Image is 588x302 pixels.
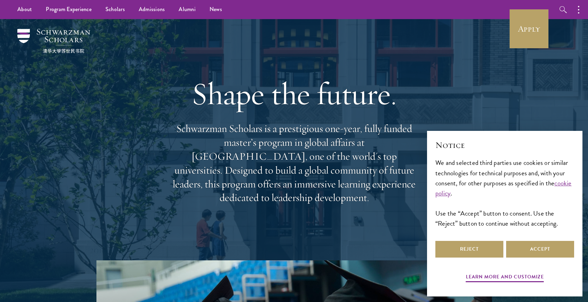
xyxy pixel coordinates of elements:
h2: Notice [435,139,574,151]
a: cookie policy [435,178,572,198]
a: Apply [510,9,548,48]
div: We and selected third parties use cookies or similar technologies for technical purposes and, wit... [435,158,574,228]
p: Schwarzman Scholars is a prestigious one-year, fully funded master’s program in global affairs at... [169,122,419,205]
button: Accept [506,241,574,258]
img: Schwarzman Scholars [17,29,90,53]
button: Reject [435,241,503,258]
h1: Shape the future. [169,74,419,113]
button: Learn more and customize [466,272,544,283]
